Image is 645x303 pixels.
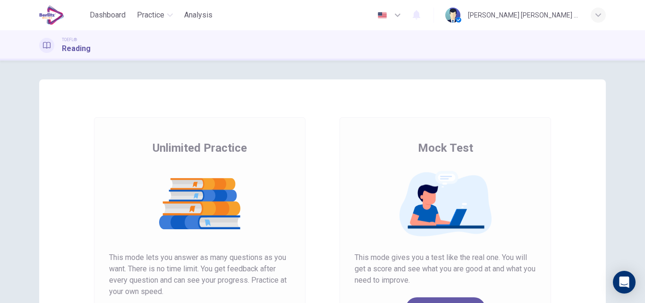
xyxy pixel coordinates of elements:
[445,8,460,23] img: Profile picture
[90,9,126,21] span: Dashboard
[355,252,536,286] span: This mode gives you a test like the real one. You will get a score and see what you are good at a...
[376,12,388,19] img: en
[418,140,473,156] span: Mock Test
[133,7,177,24] button: Practice
[86,7,129,24] button: Dashboard
[39,6,64,25] img: EduSynch logo
[468,9,579,21] div: [PERSON_NAME] [PERSON_NAME] Toledo
[62,43,91,54] h1: Reading
[62,36,77,43] span: TOEFL®
[39,6,86,25] a: EduSynch logo
[137,9,164,21] span: Practice
[184,9,212,21] span: Analysis
[109,252,290,297] span: This mode lets you answer as many questions as you want. There is no time limit. You get feedback...
[153,140,247,156] span: Unlimited Practice
[613,271,636,294] div: Open Intercom Messenger
[180,7,216,24] button: Analysis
